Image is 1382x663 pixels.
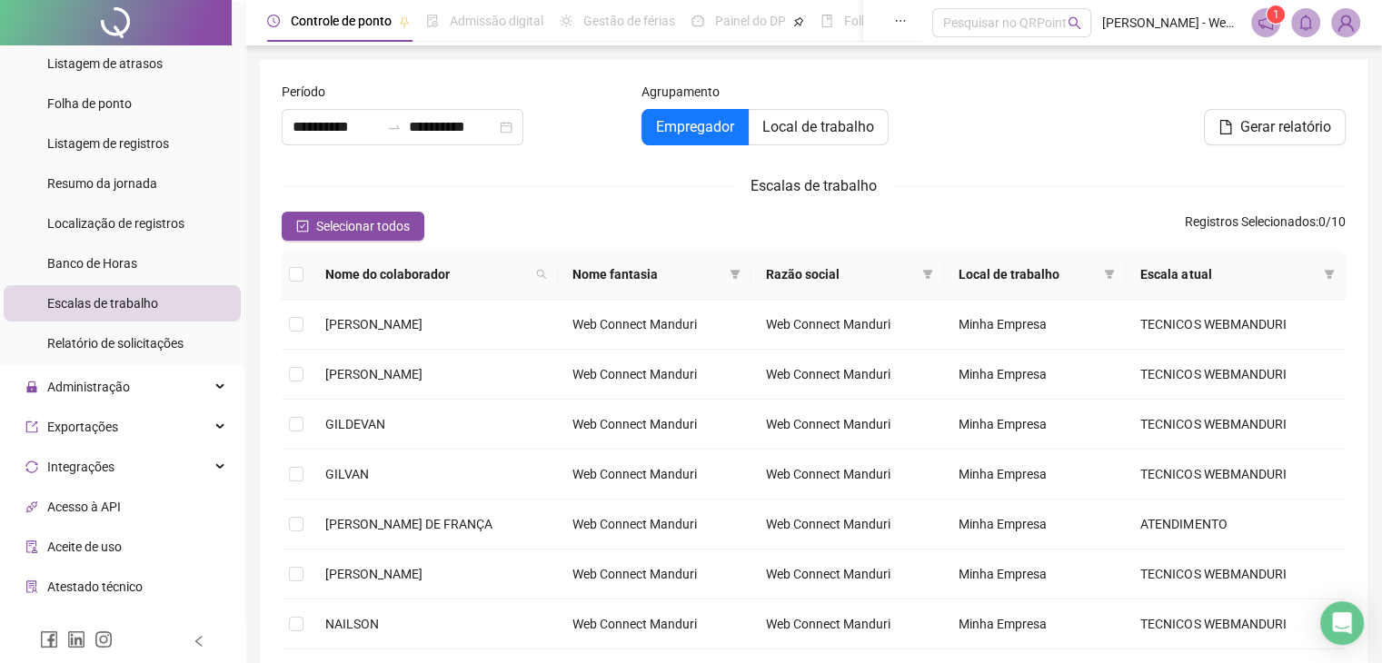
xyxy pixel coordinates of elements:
td: Web Connect Manduri [558,549,751,599]
span: Escalas de trabalho [751,177,877,194]
span: check-square [296,220,309,233]
td: Minha Empresa [944,599,1126,649]
span: file [1218,120,1233,134]
span: Painel do DP [715,14,786,28]
td: Web Connect Manduri [558,450,751,500]
span: search [532,261,551,288]
span: Local de trabalho [762,118,874,135]
span: [PERSON_NAME] - Web Connect Manduri [1102,13,1240,33]
span: Registros Selecionados [1185,214,1316,229]
span: lock [25,381,38,393]
div: Open Intercom Messenger [1320,601,1364,645]
span: filter [1320,261,1338,288]
span: audit [25,540,38,553]
span: filter [922,269,933,280]
td: Web Connect Manduri [558,300,751,350]
td: TECNICOS WEBMANDURI [1126,350,1346,400]
button: Selecionar todos [282,212,424,241]
td: Web Connect Manduri [751,450,945,500]
span: [PERSON_NAME] [325,567,423,581]
span: GILDEVAN [325,417,385,431]
span: Localização de registros [47,216,184,231]
span: Integrações [47,460,114,474]
span: dashboard [691,15,704,27]
span: Exportações [47,420,118,434]
button: Gerar relatório [1204,109,1346,145]
td: Minha Empresa [944,500,1126,549]
td: Web Connect Manduri [558,400,751,450]
span: filter [1324,269,1335,280]
span: solution [25,580,38,593]
sup: 1 [1267,5,1285,24]
span: Atestado técnico [47,579,143,594]
span: bell [1297,15,1314,31]
span: pushpin [793,16,804,27]
td: Web Connect Manduri [751,549,945,599]
span: Controle de ponto [291,14,392,28]
td: Web Connect Manduri [751,400,945,450]
span: filter [726,261,744,288]
span: to [387,120,402,134]
td: TECNICOS WEBMANDURI [1126,400,1346,450]
span: Relatório de solicitações [47,336,184,351]
span: Listagem de atrasos [47,56,163,71]
span: NAILSON [325,617,379,631]
span: ellipsis [894,15,907,27]
span: Empregador [656,118,734,135]
span: Gerar relatório [1240,116,1331,138]
span: Nome fantasia [572,264,722,284]
span: Razão social [766,264,916,284]
span: filter [730,269,741,280]
span: Agrupamento [641,82,720,102]
span: GILVAN [325,467,369,481]
td: Minha Empresa [944,300,1126,350]
td: TECNICOS WEBMANDURI [1126,599,1346,649]
span: sync [25,460,38,473]
td: TECNICOS WEBMANDURI [1126,549,1346,599]
span: book [820,15,833,27]
span: api [25,500,38,513]
span: swap-right [387,120,402,134]
span: filter [1104,269,1115,280]
td: Minha Empresa [944,350,1126,400]
span: Resumo da jornada [47,176,157,191]
span: pushpin [399,16,410,27]
span: Nome do colaborador [325,264,529,284]
span: filter [1100,261,1119,288]
span: 1 [1273,8,1279,21]
span: Aceite de uso [47,539,122,554]
td: Minha Empresa [944,549,1126,599]
td: Web Connect Manduri [751,350,945,400]
td: Web Connect Manduri [751,599,945,649]
span: : 0 / 10 [1185,212,1346,241]
span: Período [282,82,325,102]
span: search [536,269,547,280]
span: left [193,635,205,648]
span: Administração [47,380,130,394]
span: [PERSON_NAME] DE FRANÇA [325,517,492,531]
td: Web Connect Manduri [751,300,945,350]
td: Web Connect Manduri [558,350,751,400]
td: TECNICOS WEBMANDURI [1126,300,1346,350]
span: filter [919,261,937,288]
span: Selecionar todos [316,216,410,236]
span: Folha de pagamento [844,14,960,28]
img: 73410 [1332,9,1359,36]
td: TECNICOS WEBMANDURI [1126,450,1346,500]
span: clock-circle [267,15,280,27]
span: Escala atual [1140,264,1317,284]
span: file-done [426,15,439,27]
span: Listagem de registros [47,136,169,151]
span: instagram [94,630,113,648]
td: Web Connect Manduri [558,599,751,649]
td: Web Connect Manduri [751,500,945,549]
span: Escalas de trabalho [47,296,158,311]
td: Web Connect Manduri [558,500,751,549]
span: Banco de Horas [47,256,137,271]
span: Acesso à API [47,500,121,514]
td: Minha Empresa [944,450,1126,500]
span: Local de trabalho [959,264,1097,284]
span: [PERSON_NAME] [325,367,423,381]
span: Gestão de férias [583,14,675,28]
span: notification [1258,15,1274,31]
